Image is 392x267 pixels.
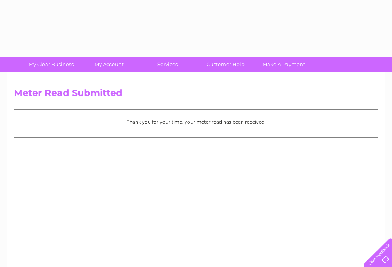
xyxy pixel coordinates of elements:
[194,57,257,72] a: Customer Help
[20,57,83,72] a: My Clear Business
[78,57,141,72] a: My Account
[252,57,315,72] a: Make A Payment
[14,88,378,102] h2: Meter Read Submitted
[136,57,199,72] a: Services
[18,118,374,125] p: Thank you for your time, your meter read has been received.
